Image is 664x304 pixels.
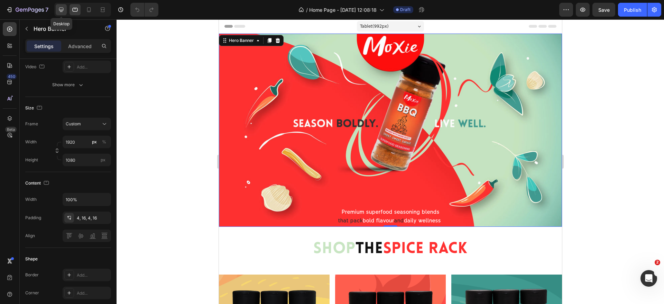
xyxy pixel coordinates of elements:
[3,3,52,17] button: 7
[45,6,48,14] p: 7
[25,233,35,239] div: Align
[306,6,308,14] span: /
[25,139,37,145] label: Width
[130,3,158,17] div: Undo/Redo
[63,193,111,206] input: Auto
[77,290,109,296] div: Add...
[618,3,647,17] button: Publish
[101,157,105,162] span: px
[77,64,109,70] div: Add...
[7,74,17,79] div: 450
[92,139,97,145] div: px
[25,62,46,72] div: Video
[655,260,660,265] span: 2
[25,179,50,188] div: Content
[63,118,111,130] button: Custom
[90,138,99,146] button: %
[34,43,54,50] p: Settings
[25,79,111,91] button: Show more
[68,43,92,50] p: Advanced
[66,121,81,127] span: Custom
[592,3,615,17] button: Save
[400,7,411,13] span: Draft
[640,270,657,287] iframe: Intercom live chat
[25,215,41,221] div: Padding
[25,272,39,278] div: Border
[77,215,109,221] div: 4, 16, 4, 16
[77,272,109,278] div: Add...
[102,139,106,145] div: %
[25,256,38,262] div: Shape
[34,25,92,33] p: Hero Banner
[25,121,38,127] label: Frame
[25,157,38,163] label: Height
[25,196,37,203] div: Width
[63,136,111,148] input: px%
[219,19,562,304] iframe: Design area
[25,290,39,296] div: Corner
[100,138,108,146] button: px
[52,81,84,88] div: Show more
[63,154,111,166] input: px
[598,7,610,13] span: Save
[5,127,17,132] div: Beta
[309,6,377,14] span: Home Page - [DATE] 12:08:18
[25,104,44,113] div: Size
[624,6,641,14] div: Publish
